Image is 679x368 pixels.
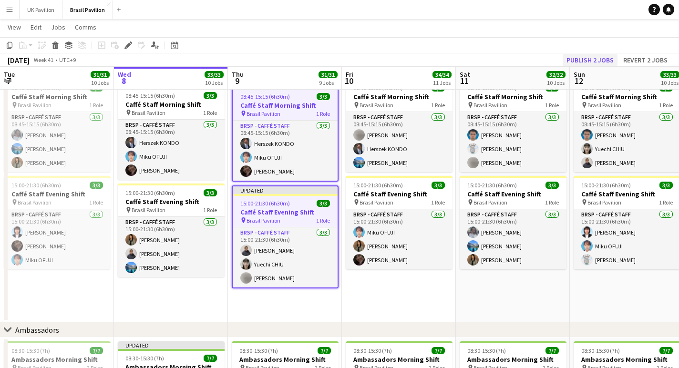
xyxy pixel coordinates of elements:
[232,70,244,79] span: Thu
[360,199,393,206] span: Brasil Pavilion
[431,199,445,206] span: 1 Role
[230,75,244,86] span: 9
[353,182,403,189] span: 15:00-21:30 (6h30m)
[346,355,453,364] h3: Ambassadors Morning Shift
[118,120,225,180] app-card-role: BRSP - Caffé Staff3/308:45-15:15 (6h30m)Herszek KONDOMiku OFUJI[PERSON_NAME]
[346,209,453,269] app-card-role: BRSP - Caffé Staff3/315:00-21:30 (6h30m)Miku OFUJI[PERSON_NAME][PERSON_NAME]
[316,217,330,224] span: 1 Role
[460,92,566,101] h3: Caffé Staff Morning Shift
[239,347,278,354] span: 08:30-15:30 (7h)
[4,92,111,101] h3: Caffé Staff Morning Shift
[458,75,470,86] span: 11
[4,21,25,33] a: View
[353,347,392,354] span: 08:30-15:30 (7h)
[205,71,224,78] span: 33/33
[240,93,290,100] span: 08:45-15:15 (6h30m)
[316,110,330,117] span: 1 Role
[89,199,103,206] span: 1 Role
[203,109,217,116] span: 1 Role
[233,208,338,216] h3: Caffé Staff Evening Shift
[432,71,452,78] span: 34/34
[91,79,109,86] div: 10 Jobs
[317,200,330,207] span: 3/3
[204,189,217,196] span: 3/3
[659,347,673,354] span: 7/7
[460,112,566,172] app-card-role: BRSP - Caffé Staff3/308:45-15:15 (6h30m)[PERSON_NAME][PERSON_NAME][PERSON_NAME]
[31,23,41,31] span: Edit
[467,347,506,354] span: 08:30-15:30 (7h)
[431,102,445,109] span: 1 Role
[47,21,69,33] a: Jobs
[473,102,507,109] span: Brasil Pavilion
[4,355,111,364] h3: Ambassadors Morning Shift
[546,71,566,78] span: 32/32
[460,190,566,198] h3: Caffé Staff Evening Shift
[90,347,103,354] span: 7/7
[659,102,673,109] span: 1 Role
[232,79,339,182] app-job-card: Updated08:45-15:15 (6h30m)3/3Caffé Staff Morning Shift Brasil Pavilion1 RoleBRSP - Caffé Staff3/3...
[91,71,110,78] span: 31/31
[318,347,331,354] span: 7/7
[4,176,111,269] app-job-card: 15:00-21:30 (6h30m)3/3Caffé Staff Evening Shift Brasil Pavilion1 RoleBRSP - Caffé Staff3/315:00-2...
[545,102,559,109] span: 1 Role
[232,185,339,288] app-job-card: Updated15:00-21:30 (6h30m)3/3Caffé Staff Evening Shift Brasil Pavilion1 RoleBRSP - Caffé Staff3/3...
[27,21,45,33] a: Edit
[59,56,76,63] div: UTC+9
[125,92,175,99] span: 08:45-15:15 (6h30m)
[346,176,453,269] app-job-card: 15:00-21:30 (6h30m)3/3Caffé Staff Evening Shift Brasil Pavilion1 RoleBRSP - Caffé Staff3/315:00-2...
[360,102,393,109] span: Brasil Pavilion
[90,182,103,189] span: 3/3
[233,227,338,287] app-card-role: BRSP - Caffé Staff3/315:00-21:30 (6h30m)[PERSON_NAME]Yuechi CHIU[PERSON_NAME]
[247,217,280,224] span: Brasil Pavilion
[473,199,507,206] span: Brasil Pavilion
[659,199,673,206] span: 1 Role
[132,109,165,116] span: Brasil Pavilion
[659,182,673,189] span: 3/3
[8,55,30,65] div: [DATE]
[118,184,225,277] app-job-card: 15:00-21:30 (6h30m)3/3Caffé Staff Evening Shift Brasil Pavilion1 RoleBRSP - Caffé Staff3/315:00-2...
[581,182,631,189] span: 15:00-21:30 (6h30m)
[240,200,290,207] span: 15:00-21:30 (6h30m)
[204,92,217,99] span: 3/3
[75,23,96,31] span: Comms
[545,347,559,354] span: 7/7
[18,199,51,206] span: Brasil Pavilion
[233,186,338,194] div: Updated
[346,79,453,172] app-job-card: 08:45-15:15 (6h30m)3/3Caffé Staff Morning Shift Brasil Pavilion1 RoleBRSP - Caffé Staff3/308:45-1...
[346,190,453,198] h3: Caffé Staff Evening Shift
[125,355,164,362] span: 08:30-15:30 (7h)
[460,176,566,269] div: 15:00-21:30 (6h30m)3/3Caffé Staff Evening Shift Brasil Pavilion1 RoleBRSP - Caffé Staff3/315:00-2...
[20,0,62,19] button: UK Pavilion
[89,102,103,109] span: 1 Role
[31,56,55,63] span: Week 41
[132,206,165,214] span: Brasil Pavilion
[467,182,517,189] span: 15:00-21:30 (6h30m)
[572,75,585,86] span: 12
[15,325,59,335] div: Ambassadors
[581,347,620,354] span: 08:30-15:30 (7h)
[545,199,559,206] span: 1 Role
[2,75,15,86] span: 7
[563,54,617,66] button: Publish 2 jobs
[346,70,353,79] span: Fri
[460,209,566,269] app-card-role: BRSP - Caffé Staff3/315:00-21:30 (6h30m)[PERSON_NAME][PERSON_NAME][PERSON_NAME]
[4,190,111,198] h3: Caffé Staff Evening Shift
[233,121,338,181] app-card-role: BRSP - Caffé Staff3/308:45-15:15 (6h30m)Herszek KONDOMiku OFUJI[PERSON_NAME]
[247,110,280,117] span: Brasil Pavilion
[118,341,225,349] div: Updated
[71,21,100,33] a: Comms
[319,79,337,86] div: 9 Jobs
[51,23,65,31] span: Jobs
[118,79,225,180] div: In progress08:45-15:15 (6h30m)3/3Caffé Staff Morning Shift Brasil Pavilion1 RoleBRSP - Caffé Staf...
[4,79,111,172] app-job-card: 08:45-15:15 (6h30m)3/3Caffé Staff Morning Shift Brasil Pavilion1 RoleBRSP - Caffé Staff3/308:45-1...
[460,79,566,172] div: 08:45-15:15 (6h30m)3/3Caffé Staff Morning Shift Brasil Pavilion1 RoleBRSP - Caffé Staff3/308:45-1...
[116,75,131,86] span: 8
[661,79,679,86] div: 10 Jobs
[118,100,225,109] h3: Caffé Staff Morning Shift
[204,355,217,362] span: 7/7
